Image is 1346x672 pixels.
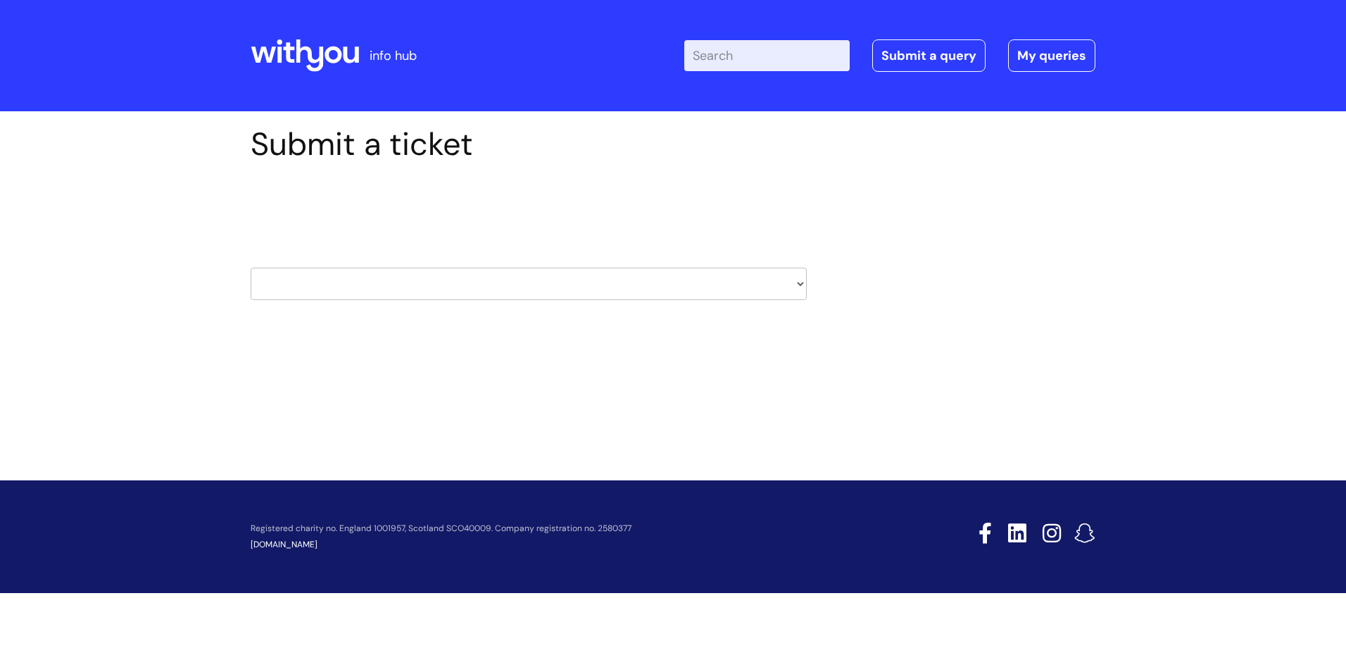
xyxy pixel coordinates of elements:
a: [DOMAIN_NAME] [251,539,317,550]
h1: Submit a ticket [251,125,807,163]
input: Search [684,40,850,71]
p: Registered charity no. England 1001957, Scotland SCO40009. Company registration no. 2580377 [251,524,879,533]
h2: Select issue type [251,196,807,222]
a: Submit a query [872,39,986,72]
p: info hub [370,44,417,67]
a: My queries [1008,39,1095,72]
